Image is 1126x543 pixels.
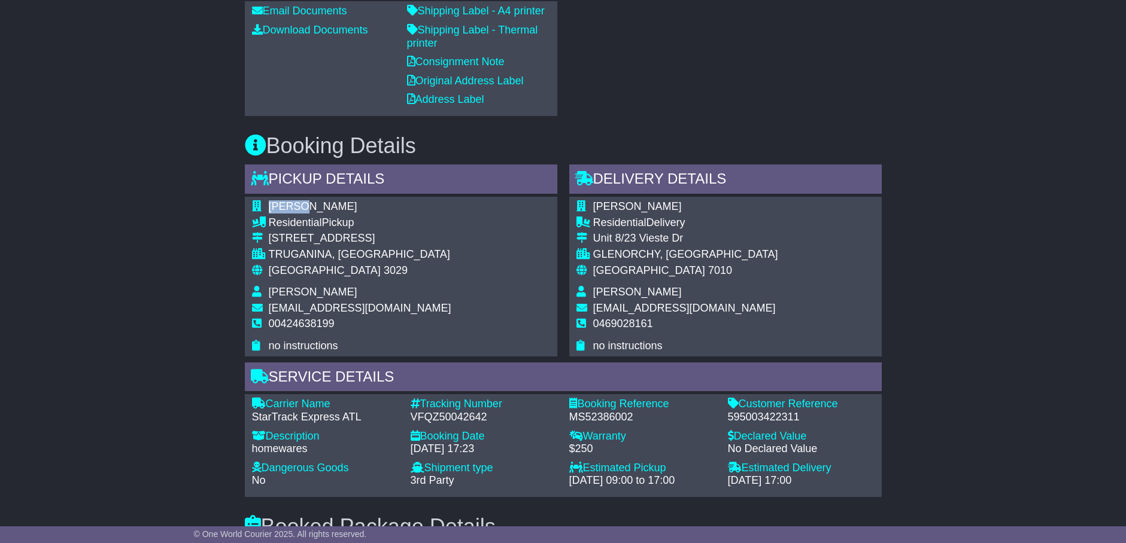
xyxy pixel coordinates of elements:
[269,232,451,245] div: [STREET_ADDRESS]
[728,430,875,443] div: Declared Value
[569,462,716,475] div: Estimated Pickup
[569,398,716,411] div: Booking Reference
[569,430,716,443] div: Warranty
[269,248,451,261] div: TRUGANINA, [GEOGRAPHIC_DATA]
[593,340,663,352] span: no instructions
[728,398,875,411] div: Customer Reference
[245,134,882,158] h3: Booking Details
[252,411,399,424] div: StarTrack Express ATL
[411,462,557,475] div: Shipment type
[407,5,545,17] a: Shipping Label - A4 printer
[269,200,357,212] span: [PERSON_NAME]
[194,529,367,539] span: © One World Courier 2025. All rights reserved.
[728,443,875,456] div: No Declared Value
[593,286,682,298] span: [PERSON_NAME]
[269,216,322,228] span: Residential
[593,248,778,261] div: GLENORCHY, [GEOGRAPHIC_DATA]
[728,474,875,487] div: [DATE] 17:00
[245,164,557,197] div: Pickup Details
[728,411,875,424] div: 595003422311
[384,264,408,276] span: 3029
[252,443,399,456] div: homewares
[593,302,776,314] span: [EMAIL_ADDRESS][DOMAIN_NAME]
[569,474,716,487] div: [DATE] 09:00 to 17:00
[593,264,705,276] span: [GEOGRAPHIC_DATA]
[245,515,882,539] h3: Booked Package Details
[269,302,451,314] span: [EMAIL_ADDRESS][DOMAIN_NAME]
[269,286,357,298] span: [PERSON_NAME]
[252,5,347,17] a: Email Documents
[593,232,778,245] div: Unit 8/23 Vieste Dr
[593,200,682,212] span: [PERSON_NAME]
[269,216,451,230] div: Pickup
[407,75,524,87] a: Original Address Label
[407,24,538,49] a: Shipping Label - Thermal printer
[411,474,454,486] span: 3rd Party
[252,398,399,411] div: Carrier Name
[411,398,557,411] div: Tracking Number
[252,474,266,486] span: No
[245,362,882,395] div: Service Details
[569,411,716,424] div: MS52386002
[252,462,399,475] div: Dangerous Goods
[708,264,732,276] span: 7010
[252,430,399,443] div: Description
[269,340,338,352] span: no instructions
[728,462,875,475] div: Estimated Delivery
[252,24,368,36] a: Download Documents
[593,216,647,228] span: Residential
[411,443,557,456] div: [DATE] 17:23
[593,318,653,330] span: 0469028161
[411,411,557,424] div: VFQZ50042642
[569,164,882,197] div: Delivery Details
[411,430,557,443] div: Booking Date
[407,93,484,105] a: Address Label
[593,216,778,230] div: Delivery
[407,56,505,68] a: Consignment Note
[569,443,716,456] div: $250
[269,318,335,330] span: 00424638199
[269,264,381,276] span: [GEOGRAPHIC_DATA]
